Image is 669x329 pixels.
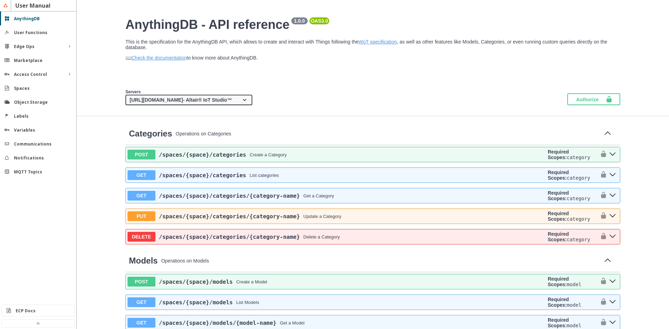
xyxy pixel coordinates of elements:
[159,213,300,220] span: /spaces /{space} /categories /{category-name}
[159,279,233,285] a: /spaces/{space}/models
[159,234,300,240] span: /spaces /{space} /categories /{category-name}
[567,155,590,160] code: category
[303,214,341,219] div: Update a Category
[128,232,545,242] button: DELETE/spaces/{space}/categories/{category-name}Delete a Category
[607,298,618,307] button: get ​/spaces​/{space}​/models
[129,129,172,138] span: Categories
[548,149,569,160] b: Required Scopes:
[567,216,590,222] code: category
[607,232,618,241] button: delete ​/spaces​/{space}​/categories​/{category-name}
[128,297,155,307] span: GET
[597,276,607,287] button: authorization button unlocked
[597,170,607,181] button: authorization button unlocked
[249,173,279,178] div: List categories
[159,193,300,199] span: /spaces /{space} /categories /{category-name}
[159,213,300,220] a: /spaces/{space}/categories/{category-name}
[576,96,606,103] span: Authorize
[607,150,618,159] button: post ​/spaces​/{space}​/categories
[567,282,581,287] code: model
[602,128,613,139] button: Collapse operation
[548,211,569,222] b: Required Scopes:
[128,211,545,221] button: PUT/spaces/{space}/categories/{category-name}Update a Category
[607,191,618,200] button: get ​/spaces​/{space}​/categories​/{category-name}
[159,172,246,179] a: /spaces/{space}/categories
[602,256,613,266] button: Collapse operation
[249,152,286,157] div: Create a Category
[125,39,620,50] p: This is the specification for the AnythingDB API, which allows to create and interact with Things...
[159,279,233,285] span: /spaces /{space} /models
[128,297,545,307] button: GET/spaces/{space}/modelsList Models
[597,190,607,201] button: authorization button unlocked
[128,150,545,159] button: POST/spaces/{space}/categoriesCreate a Category
[303,234,340,240] div: Delete a Category
[125,89,141,94] span: Servers
[597,317,607,328] button: authorization button unlocked
[128,170,545,180] button: GET/spaces/{space}/categoriesList categories
[607,212,618,221] button: put ​/spaces​/{space}​/categories​/{category-name}
[131,55,187,61] a: Check the documentation
[125,17,620,32] h2: AnythingDB - API reference
[548,190,569,201] b: Required Scopes:
[567,196,590,201] code: category
[128,170,155,180] span: GET
[128,318,155,328] span: GET
[597,149,607,160] button: authorization button unlocked
[293,18,306,24] pre: 1.0.0
[567,175,590,181] code: category
[128,277,155,287] span: POST
[128,318,545,328] button: GET/spaces/{space}/models/{model-name}Get a Model
[303,193,334,198] div: Get a Category
[548,170,569,181] b: Required Scopes:
[359,39,397,45] a: WoT specification
[159,234,300,240] a: /spaces/{space}/categories/{category-name}
[236,300,259,305] div: List Models
[159,299,233,306] a: /spaces/{space}/models
[607,171,618,180] button: get ​/spaces​/{space}​/categories
[129,129,172,139] a: Categories
[548,276,569,287] b: Required Scopes:
[597,211,607,222] button: authorization button unlocked
[159,299,233,306] span: /spaces /{space} /models
[128,232,155,242] span: DELETE
[607,318,618,327] button: get ​/spaces​/{space}​/models​/{model-name}
[567,237,590,242] code: category
[161,258,599,264] p: Operations on Models
[597,231,607,242] button: authorization button unlocked
[125,55,620,61] p: 📖 to know more about AnythingDB.
[128,277,545,287] button: POST/spaces/{space}/modelsCreate a Model
[159,172,246,179] span: /spaces /{space} /categories
[128,150,155,159] span: POST
[159,151,246,158] a: /spaces/{space}/categories
[548,317,569,328] b: Required Scopes:
[311,18,328,24] pre: OAS 3.0
[128,191,155,201] span: GET
[128,191,545,201] button: GET/spaces/{space}/categories/{category-name}Get a Category
[567,302,581,308] code: model
[176,131,599,136] p: Operations on Categories
[548,297,569,308] b: Required Scopes:
[567,93,620,105] button: Authorize
[159,151,246,158] span: /spaces /{space} /categories
[128,211,155,221] span: PUT
[159,320,276,326] span: /spaces /{space} /models /{model-name}
[159,320,276,326] a: /spaces/{space}/models/{model-name}
[607,277,618,286] button: post ​/spaces​/{space}​/models
[597,297,607,308] button: authorization button unlocked
[548,231,569,242] b: Required Scopes:
[236,279,267,284] div: Create a Model
[159,193,300,199] a: /spaces/{space}/categories/{category-name}
[129,256,158,266] a: Models
[567,323,581,328] code: model
[280,320,305,326] div: Get a Model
